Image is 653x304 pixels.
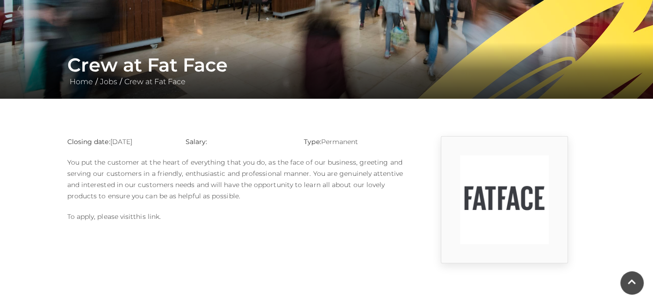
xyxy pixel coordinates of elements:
div: / / [60,54,593,87]
p: To apply, please visit . [67,211,409,222]
p: Permanent [304,136,408,147]
img: 9_1554820860_utF5.png [460,155,549,244]
strong: Salary: [186,138,208,146]
a: this link [133,212,159,221]
p: [DATE] [67,136,172,147]
h1: Crew at Fat Face [67,54,586,76]
strong: Type: [304,138,321,146]
a: Home [67,77,95,86]
p: You put the customer at the heart of everything that you do, as the face of our business, greetin... [67,157,409,202]
a: Jobs [98,77,120,86]
a: Crew at Fat Face [122,77,188,86]
strong: Closing date: [67,138,110,146]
